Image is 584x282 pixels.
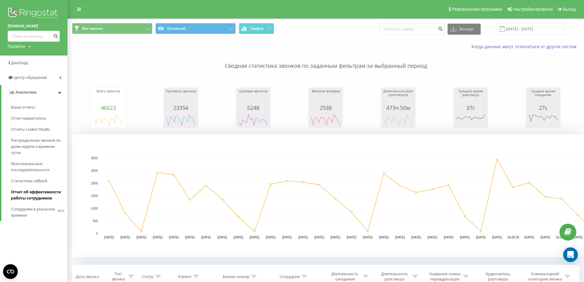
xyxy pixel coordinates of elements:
text: [DATE] [541,236,551,239]
div: Клиент [178,274,192,279]
div: 2538 [310,105,341,111]
div: 27с [528,105,559,111]
span: Многоканальные последовательности [11,161,64,173]
span: Аналитика [15,90,36,95]
div: Тип звонка [109,271,127,282]
div: Длительность ожидания [329,271,361,282]
text: [DATE] [137,236,147,239]
div: 5248 [238,105,269,111]
text: [DATE] [379,236,389,239]
a: Распределение звонков по дням недели и времени суток [11,135,67,158]
div: Целевых звонков [238,89,269,105]
a: Многоканальные последовательности [11,158,67,176]
div: Среднее время разговора [455,89,486,105]
text: [DATE] [525,236,534,239]
span: Ваши отчеты [11,104,35,110]
span: Реферальная программа [452,7,502,12]
div: Звонили впервые [310,89,341,105]
svg: A chart. [93,111,124,129]
div: Сотрудник [280,274,300,279]
div: 473ч 50м [383,105,414,111]
a: Когда данные могут отличаться от других систем [471,44,579,49]
text: 1500 [91,194,98,198]
button: Экспорт [448,24,481,35]
span: Отчеты Looker Studio [11,126,50,133]
span: График [250,26,264,31]
a: Сотрудники в реальном времениNEW [11,204,67,221]
div: Принятых звонков [166,89,196,105]
input: Поиск по номеру [380,24,445,35]
div: 46623 [93,105,124,111]
div: Проекты [8,43,25,49]
text: [DATE] [282,236,292,239]
text: [DATE] [314,236,324,239]
a: Отчеты Looker Studio [11,124,67,135]
span: Отчет об эффективности работы сотрудников [11,189,64,201]
text: [DATE] [201,236,211,239]
text: [DATE] [427,236,437,239]
div: Бизнес номер [223,274,250,279]
text: 16.09.25 [507,236,519,239]
text: 1000 [91,207,98,210]
div: Длительность всех разговоров [383,89,414,105]
svg: A chart. [528,111,559,129]
text: 3000 [91,156,98,160]
p: Сводная статистика звонков по заданным фильтрам за выбранный период [72,50,579,70]
text: [DATE] [185,236,195,239]
text: [DATE] [395,236,405,239]
span: Отчет маркетолога [11,115,46,122]
svg: A chart. [166,111,196,129]
span: Распределение звонков по дням недели и времени суток [11,137,64,156]
img: Ringostat logo [8,6,60,21]
a: Статистика callback [11,176,67,187]
div: Длительность разговора [378,271,411,282]
text: [DATE] [298,236,308,239]
button: Open CMP widget [3,264,18,279]
span: Дашборд [11,60,28,65]
div: Название схемы переадресации [429,271,461,282]
text: 500 [93,219,98,223]
text: 2000 [91,182,98,185]
button: Основной [155,23,236,34]
div: Аудиозапись разговора [478,271,518,282]
text: 19.09.25 [556,236,568,239]
a: [DOMAIN_NAME] [8,23,60,29]
text: [DATE] [234,236,243,239]
button: График [239,23,274,34]
text: [DATE] [476,236,486,239]
div: Дата звонка [76,274,99,279]
div: A chart. [310,111,341,129]
text: [DATE] [492,236,502,239]
text: 2500 [91,169,98,172]
span: Сотрудники в реальном времени [11,206,58,218]
a: Отчет об эффективности работы сотрудников [11,187,67,204]
text: [DATE] [250,236,260,239]
text: [DATE] [363,236,373,239]
text: [DATE] [120,236,130,239]
span: Центр обращений [13,75,47,80]
text: [DATE] [169,236,179,239]
text: [DATE] [217,236,227,239]
svg: A chart. [455,111,486,129]
text: [DATE] [347,236,357,239]
div: A chart. [238,111,269,129]
span: Статистика callback [11,178,48,184]
div: Статус [142,274,154,279]
div: 23354 [166,105,196,111]
div: Комментарий/категория звонка [527,271,563,282]
div: Всего звонков [93,89,124,105]
text: [DATE] [573,236,583,239]
div: 37с [455,105,486,111]
span: Выход [563,7,576,12]
text: [DATE] [104,236,114,239]
span: Все звонки [82,26,103,31]
text: [DATE] [460,236,470,239]
button: Все звонки [72,23,152,34]
svg: A chart. [383,111,414,129]
input: Поиск по номеру [8,31,60,42]
a: Отчет маркетолога [11,113,67,124]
